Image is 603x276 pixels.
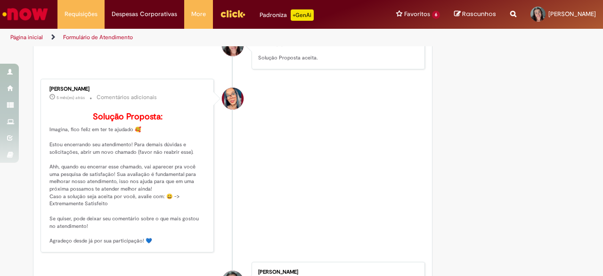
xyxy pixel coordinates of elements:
ul: Trilhas de página [7,29,395,46]
img: ServiceNow [1,5,49,24]
span: 6 [432,11,440,19]
span: Despesas Corporativas [112,9,177,19]
div: [PERSON_NAME] [258,269,415,275]
a: Rascunhos [454,10,496,19]
img: click_logo_yellow_360x200.png [220,7,245,21]
span: Rascunhos [462,9,496,18]
div: Padroniza [260,9,314,21]
div: Maira Priscila Da Silva Arnaldo [222,88,244,109]
span: [PERSON_NAME] [548,10,596,18]
a: Página inicial [10,33,43,41]
div: [PERSON_NAME] [49,86,206,92]
p: Imagina, fico feliz em ter te ajudado 🥰 Estou encerrando seu atendimento! Para demais dúvidas e s... [49,112,206,245]
a: Formulário de Atendimento [63,33,133,41]
small: Comentários adicionais [97,93,157,101]
span: Requisições [65,9,98,19]
time: 15/04/2025 15:48:26 [57,95,85,100]
span: Favoritos [404,9,430,19]
b: Solução Proposta: [93,111,163,122]
p: Solução Proposta aceita. [258,54,415,62]
span: 5 mês(es) atrás [57,95,85,100]
span: More [191,9,206,19]
span: 5 mês(es) atrás [265,42,293,47]
p: +GenAi [291,9,314,21]
time: 15/04/2025 16:05:40 [265,42,293,47]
